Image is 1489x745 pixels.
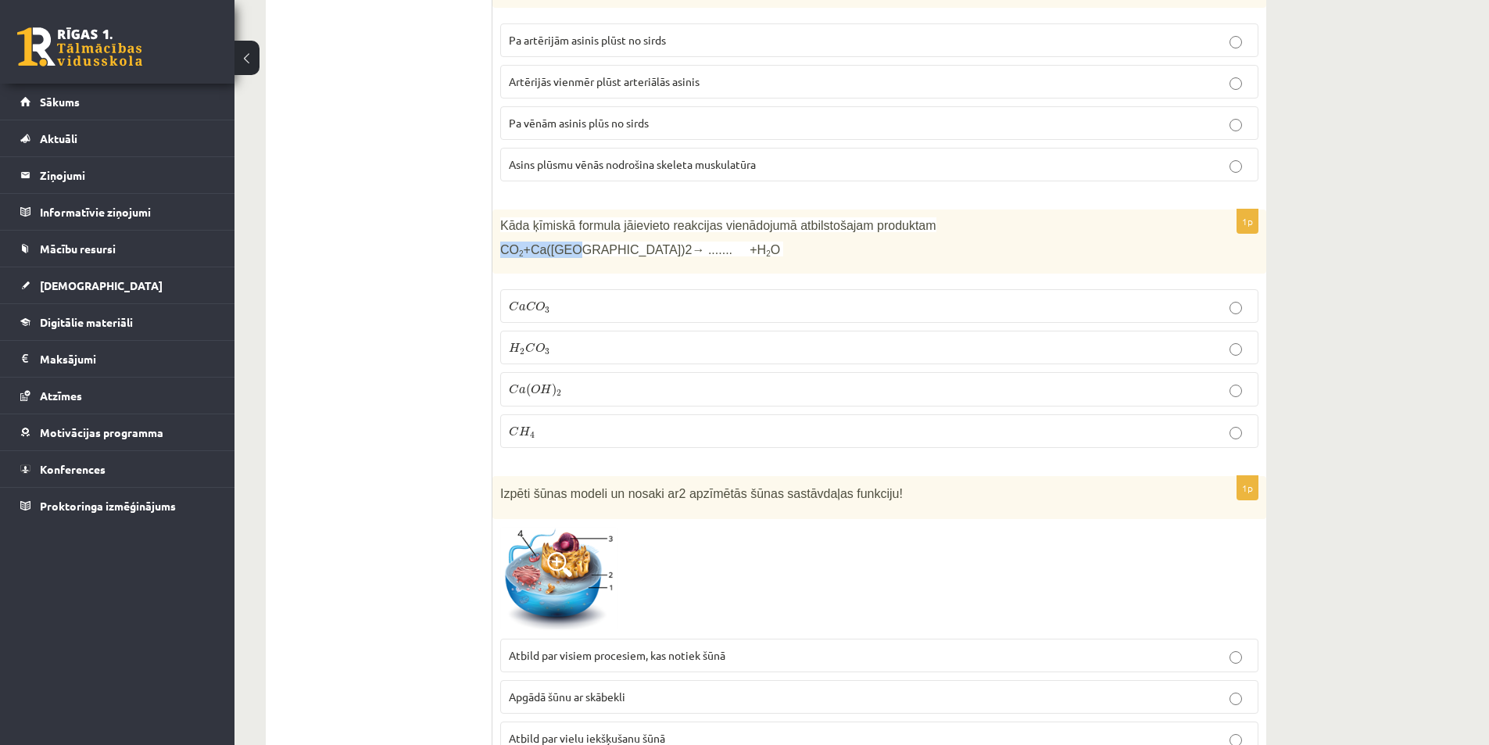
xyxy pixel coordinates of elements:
span: 2 [520,348,524,355]
span: Aktuāli [40,131,77,145]
span: a [519,304,526,311]
span: Sākums [40,95,80,109]
p: 1p [1237,209,1258,234]
a: Atzīmes [20,378,215,414]
input: Asins plūsmu vēnās nodrošina skeleta muskulatūra [1229,160,1242,173]
sub: 2 [766,249,771,258]
input: Apgādā šūnu ar skābekli [1229,693,1242,705]
span: C [509,301,519,311]
a: Konferences [20,451,215,487]
a: [DEMOGRAPHIC_DATA] [20,267,215,303]
a: Informatīvie ziņojumi [20,194,215,230]
legend: Maksājumi [40,341,215,377]
span: H [509,342,521,353]
span: ) [552,383,557,397]
span: O [531,384,540,394]
input: Artērijās vienmēr plūst arteriālās asinis [1229,77,1242,90]
a: Aktuāli [20,120,215,156]
span: O [535,301,545,311]
span: a [519,387,526,394]
span: C [509,426,519,436]
legend: Informatīvie ziņojumi [40,194,215,230]
a: Proktoringa izmēģinājums [20,488,215,524]
span: 2 apzīmētās šūnas sastāvdaļas funkciju! [679,487,903,500]
span: Kāda ķīmiskā formula jāievieto reakcijas vienādojumā atbilstošajam produktam [500,219,936,232]
span: Asins plūsmu vēnās nodrošina skeleta muskulatūra [509,157,756,171]
span: 2 [557,389,561,396]
span: ( [526,383,531,397]
span: 3 [545,306,549,313]
span: Artērijās vienmēr plūst arteriālās asinis [509,74,700,88]
span: O [535,342,545,353]
span: Pa vēnām asinis plūs no sirds [509,116,649,130]
span: Izpēti šūnas modeli un nosaki ar [500,487,679,500]
a: Mācību resursi [20,231,215,267]
p: 1p [1237,475,1258,500]
span: 4 [530,432,535,439]
span: Mācību resursi [40,242,116,256]
span: Proktoringa izmēģinājums [40,499,176,513]
span: H [519,426,531,436]
a: Ziņojumi [20,157,215,193]
a: Motivācijas programma [20,414,215,450]
span: Digitālie materiāli [40,315,133,329]
span: Pa artērijām asinis plūst no sirds [509,33,666,47]
a: Rīgas 1. Tālmācības vidusskola [17,27,142,66]
span: Atzīmes [40,389,82,403]
img: 1.png [500,527,617,632]
a: Maksājumi [20,341,215,377]
span: 3 [545,348,549,355]
span: Apgādā šūnu ar skābekli [509,689,625,704]
input: Pa artērijām asinis plūst no sirds [1229,36,1242,48]
a: Sākums [20,84,215,120]
input: Atbild par visiem procesiem, kas notiek šūnā [1229,651,1242,664]
input: Pa vēnām asinis plūs no sirds [1229,119,1242,131]
legend: Ziņojumi [40,157,215,193]
span: [DEMOGRAPHIC_DATA] [40,278,163,292]
span: C [509,384,519,394]
span: Atbild par vielu iekšķušanu šūnā [509,731,665,745]
span: Atbild par visiem procesiem, kas notiek šūnā [509,648,725,662]
span: H [540,384,552,394]
span: CO +Ca([GEOGRAPHIC_DATA])2→ ....... +H O [500,243,780,256]
sub: 2 [519,249,524,258]
span: Motivācijas programma [40,425,163,439]
span: C [526,301,536,311]
span: C [525,342,535,353]
span: Konferences [40,462,106,476]
a: Digitālie materiāli [20,304,215,340]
